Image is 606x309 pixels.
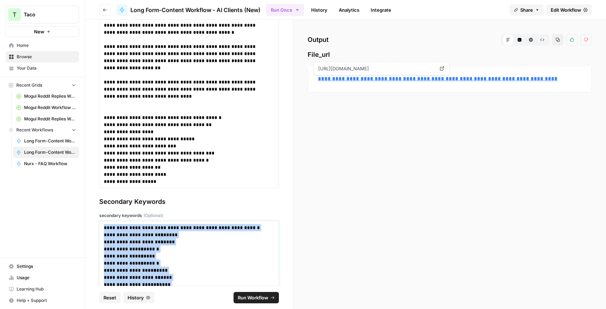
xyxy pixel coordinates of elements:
span: Your Data [17,65,76,71]
button: New [6,26,79,37]
button: History [123,292,155,303]
span: (Optional) [144,212,163,219]
a: Long Form-Content Workflow - AI Clients (New) [116,4,260,16]
span: Share [520,6,533,13]
span: Home [17,42,76,49]
a: Long Form-Content Workflow - AI Clients (New) [13,147,79,158]
a: Nurx - FAQ Workflow [13,158,79,169]
span: Long Form-Content Workflow - AI Clients (New) [130,6,260,14]
a: History [307,4,332,16]
a: Your Data [6,63,79,74]
span: File_url [308,50,592,60]
button: Run Workflow [234,292,279,303]
div: Secondary Keywords [99,197,279,207]
span: Usage [17,275,76,281]
button: Help + Support [6,295,79,306]
a: Home [6,40,79,51]
button: Recent Grids [6,80,79,91]
button: Workspace: Taco [6,6,79,23]
span: Reset [103,294,116,301]
a: Long Form-Content Workflow - B2B Clients [13,135,79,147]
span: Browse [17,54,76,60]
span: Recent Grids [16,82,42,88]
span: Taco [24,11,67,18]
button: Share [510,4,544,16]
span: Nurx - FAQ Workflow [24,161,76,167]
a: Learning Hub [6,283,79,295]
span: Long Form-Content Workflow - B2B Clients [24,138,76,144]
span: Mogul Reddit Workflow Grid (1) [24,104,76,111]
span: T [13,10,16,19]
a: Mogul Reddit Replies Workflow Grid [13,91,79,102]
span: Mogul Reddit Replies Workflow Grid (1) [24,116,76,122]
span: [URL][DOMAIN_NAME] [317,62,436,75]
span: Mogul Reddit Replies Workflow Grid [24,93,76,99]
span: Learning Hub [17,286,76,292]
span: Help + Support [17,297,76,304]
span: New [34,28,44,35]
a: Edit Workflow [546,4,592,16]
span: Settings [17,263,76,270]
label: secondary keywords [99,212,279,219]
button: Recent Workflows [6,125,79,135]
span: History [128,294,144,301]
a: Integrate [366,4,395,16]
a: Mogul Reddit Replies Workflow Grid (1) [13,113,79,125]
span: Recent Workflows [16,127,53,133]
a: Mogul Reddit Workflow Grid (1) [13,102,79,113]
a: Usage [6,272,79,283]
button: Reset [99,292,120,303]
a: Settings [6,261,79,272]
span: Long Form-Content Workflow - AI Clients (New) [24,149,76,156]
a: Browse [6,51,79,63]
a: Analytics [335,4,364,16]
span: Edit Workflow [551,6,581,13]
h2: Output [308,34,592,45]
span: Run Workflow [238,294,268,301]
button: Run Once [266,4,304,16]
